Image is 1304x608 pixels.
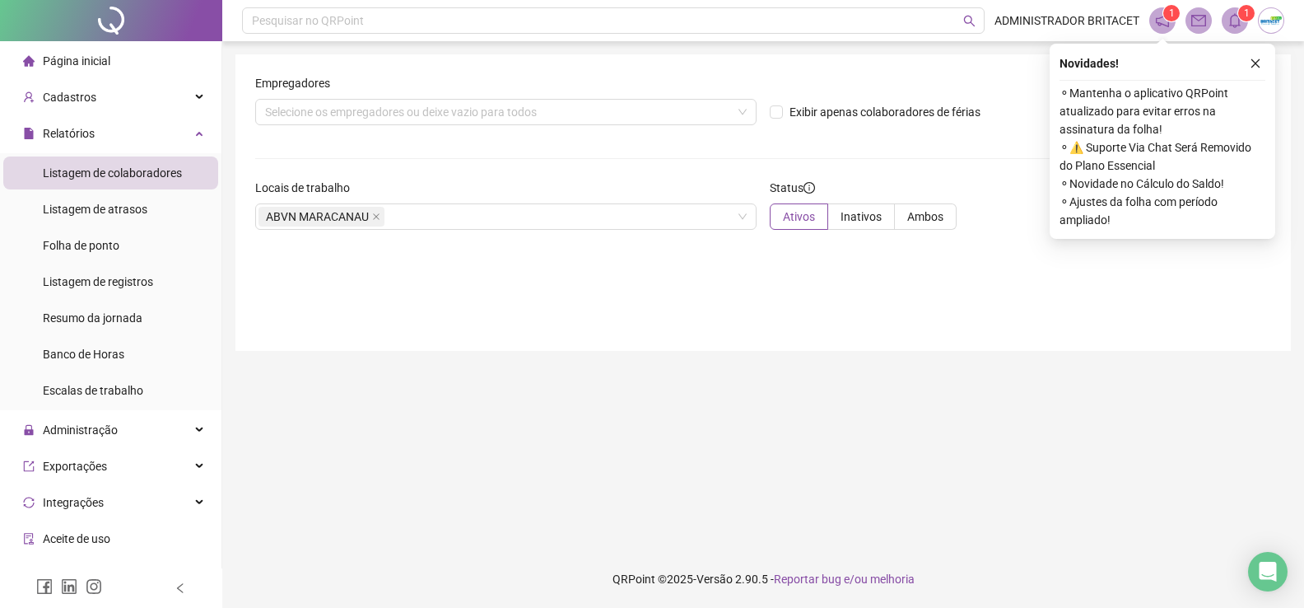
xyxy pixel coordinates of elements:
div: Open Intercom Messenger [1248,552,1288,592]
span: Inativos [841,210,882,223]
span: user-add [23,91,35,103]
footer: QRPoint © 2025 - 2.90.5 - [222,550,1304,608]
span: Banco de Horas [43,348,124,361]
span: close [372,213,380,221]
span: Resumo da jornada [43,311,142,325]
sup: 1 [1163,5,1180,21]
span: close [1250,58,1261,69]
span: sync [23,497,35,508]
span: audit [23,533,35,545]
span: Página inicial [43,54,110,68]
img: 73035 [1259,8,1283,33]
span: bell [1227,13,1242,28]
span: Escalas de trabalho [43,384,143,397]
label: Locais de trabalho [255,179,361,197]
span: ⚬ Novidade no Cálculo do Saldo! [1059,175,1265,193]
span: linkedin [61,578,77,595]
span: 1 [1169,7,1175,19]
span: ⚬ Mantenha o aplicativo QRPoint atualizado para evitar erros na assinatura da folha! [1059,84,1265,138]
span: instagram [86,578,102,595]
span: facebook [36,578,53,595]
span: Reportar bug e/ou melhoria [774,573,915,586]
span: lock [23,424,35,436]
span: info-circle [803,182,815,194]
span: Relatórios [43,127,95,140]
span: ADMINISTRADOR BRITACET [994,12,1139,30]
span: ABVN MARACANAU [266,208,369,226]
span: Novidades ! [1059,54,1119,72]
span: Integrações [43,496,104,509]
span: Listagem de atrasos [43,203,147,216]
span: Versão [696,573,733,586]
span: ⚬ ⚠️ Suporte Via Chat Será Removido do Plano Essencial [1059,138,1265,175]
span: Status [770,179,815,197]
span: Exibir apenas colaboradores de férias [783,103,987,121]
span: search [963,15,976,27]
span: notification [1155,13,1170,28]
span: Exportações [43,460,107,473]
span: Aceite de uso [43,532,110,545]
span: Ativos [783,210,815,223]
span: file [23,128,35,139]
sup: 1 [1238,5,1255,21]
span: ⚬ Ajustes da folha com período ampliado! [1059,193,1265,229]
span: mail [1191,13,1206,28]
span: Cadastros [43,91,96,104]
span: Administração [43,423,118,437]
span: left [175,582,186,594]
label: Empregadores [255,74,341,92]
span: home [23,55,35,67]
span: 1 [1244,7,1250,19]
span: Ambos [907,210,943,223]
span: Listagem de registros [43,275,153,288]
span: export [23,461,35,472]
span: Folha de ponto [43,239,119,252]
span: Listagem de colaboradores [43,166,182,180]
span: ABVN MARACANAU [258,207,384,227]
